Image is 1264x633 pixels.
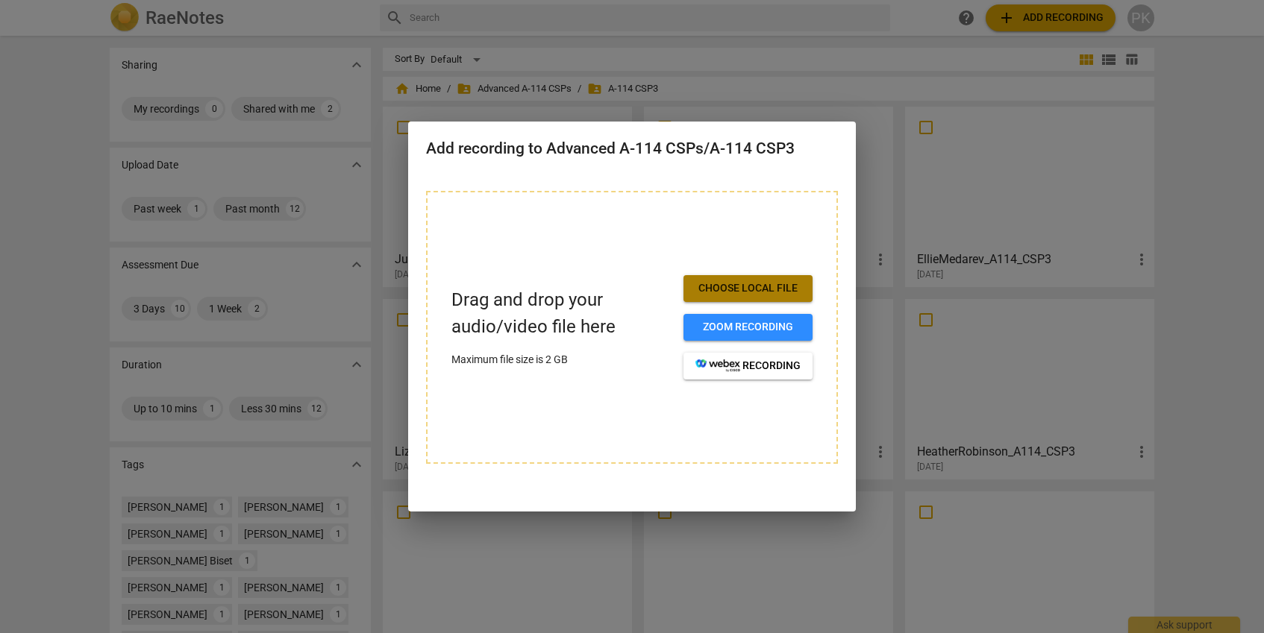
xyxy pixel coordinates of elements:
[451,352,672,368] p: Maximum file size is 2 GB
[683,353,813,380] button: recording
[695,359,801,374] span: recording
[426,139,838,158] h2: Add recording to Advanced A-114 CSPs/A-114 CSP3
[683,275,813,302] button: Choose local file
[695,320,801,335] span: Zoom recording
[451,287,672,339] p: Drag and drop your audio/video file here
[683,314,813,341] button: Zoom recording
[695,281,801,296] span: Choose local file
